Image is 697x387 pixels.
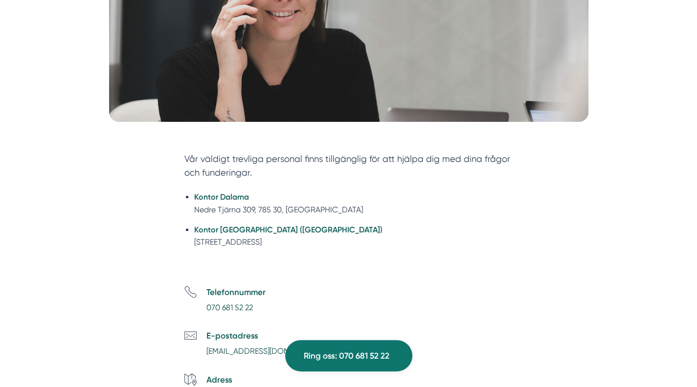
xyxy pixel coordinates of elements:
h5: E-postadress [206,329,329,342]
span: Ring oss: 070 681 52 22 [304,349,389,363]
li: Nedre Tjärna 309, 785 30, [GEOGRAPHIC_DATA] [194,191,513,216]
a: [EMAIL_ADDRESS][DOMAIN_NAME] [206,346,329,356]
strong: Kontor Dalarna [194,192,249,202]
svg: Telefon [184,286,197,298]
h5: Telefonnummer [206,286,266,299]
a: 070 681 52 22 [206,303,253,312]
a: Ring oss: 070 681 52 22 [285,340,412,371]
h5: Adress [206,373,274,387]
li: [STREET_ADDRESS] [194,224,513,249]
section: Vår väldigt trevliga personal finns tillgänglig för att hjälpa dig med dina frågor och funderingar. [184,152,513,185]
strong: Kontor [GEOGRAPHIC_DATA] ([GEOGRAPHIC_DATA]) [194,225,382,234]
